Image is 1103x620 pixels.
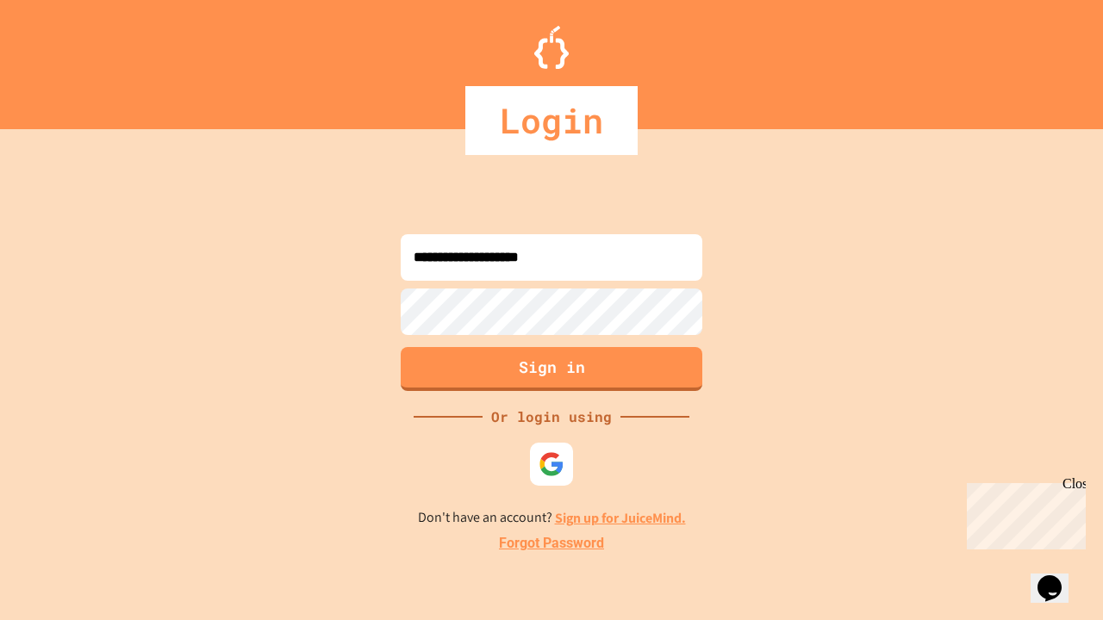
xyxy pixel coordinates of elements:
iframe: chat widget [1031,551,1086,603]
div: Login [465,86,638,155]
div: Chat with us now!Close [7,7,119,109]
img: Logo.svg [534,26,569,69]
a: Forgot Password [499,533,604,554]
p: Don't have an account? [418,507,686,529]
a: Sign up for JuiceMind. [555,509,686,527]
div: Or login using [483,406,620,427]
button: Sign in [401,347,702,391]
img: google-icon.svg [539,451,564,477]
iframe: chat widget [960,476,1086,549]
